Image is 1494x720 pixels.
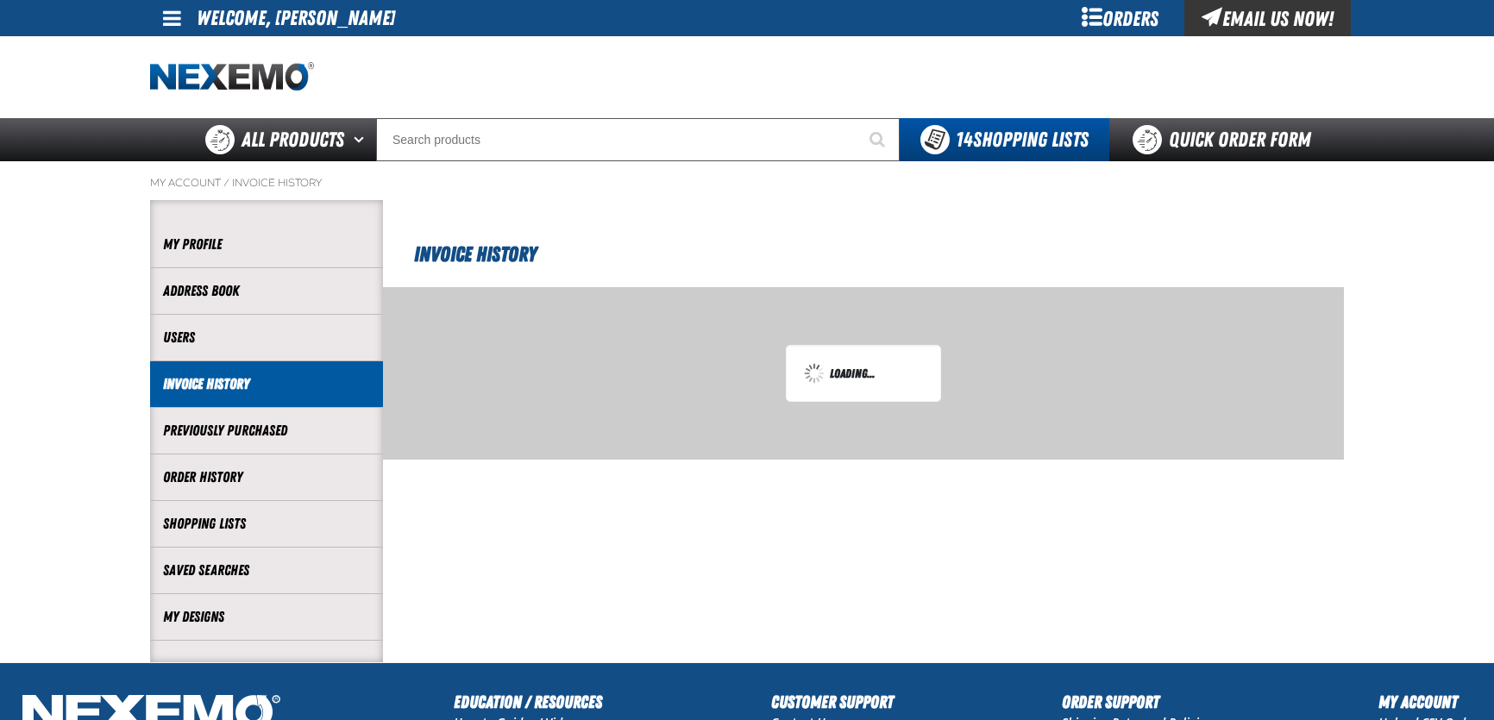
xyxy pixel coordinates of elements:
[956,128,973,152] strong: 14
[242,124,344,155] span: All Products
[1062,689,1210,715] h2: Order Support
[150,62,314,92] img: Nexemo logo
[163,514,370,534] a: Shopping Lists
[223,176,229,190] span: /
[150,176,1344,190] nav: Breadcrumbs
[1378,689,1477,715] h2: My Account
[163,560,370,580] a: Saved Searches
[163,281,370,301] a: Address Book
[414,242,537,266] span: Invoice History
[857,118,900,161] button: Start Searching
[150,176,221,190] a: My Account
[163,328,370,347] a: Users
[163,467,370,487] a: Order History
[1109,118,1343,161] a: Quick Order Form
[163,421,370,441] a: Previously Purchased
[163,607,370,627] a: My Designs
[804,363,923,384] div: Loading...
[376,118,900,161] input: Search
[454,689,602,715] h2: Education / Resources
[956,128,1089,152] span: Shopping Lists
[232,176,322,190] a: Invoice History
[163,235,370,254] a: My Profile
[348,118,376,161] button: Open All Products pages
[150,62,314,92] a: Home
[163,374,370,394] a: Invoice History
[771,689,894,715] h2: Customer Support
[900,118,1109,161] button: You have 14 Shopping Lists. Open to view details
